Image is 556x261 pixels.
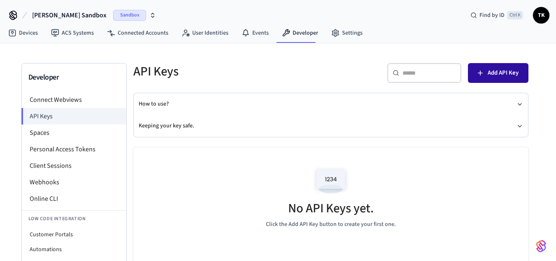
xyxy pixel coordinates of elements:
span: [PERSON_NAME] Sandbox [32,10,107,20]
button: Keeping your key safe. [139,115,523,137]
h5: No API Keys yet. [288,200,374,217]
span: Sandbox [113,10,146,21]
img: Access Codes Empty State [312,164,349,199]
a: User Identities [175,26,235,40]
button: Add API Key [468,63,528,83]
span: Add API Key [488,68,519,78]
a: Settings [325,26,369,40]
li: Low Code Integration [22,210,126,227]
a: Connected Accounts [100,26,175,40]
a: Devices [2,26,44,40]
li: Customer Portals [22,227,126,242]
button: How to use? [139,93,523,115]
a: ACS Systems [44,26,100,40]
li: API Keys [21,108,126,125]
a: Events [235,26,275,40]
li: Webhooks [22,174,126,190]
span: Ctrl K [507,11,523,19]
li: Client Sessions [22,158,126,174]
li: Personal Access Tokens [22,141,126,158]
li: Automations [22,242,126,257]
p: Click the Add API Key button to create your first one. [266,220,396,229]
h3: Developer [28,72,120,83]
li: Connect Webviews [22,92,126,108]
div: Find by IDCtrl K [464,8,530,23]
button: TK [533,7,549,24]
span: Find by ID [479,11,505,19]
span: TK [534,8,549,23]
h5: API Keys [133,63,326,80]
li: Online CLI [22,190,126,207]
img: SeamLogoGradient.69752ec5.svg [536,240,546,253]
a: Developer [275,26,325,40]
li: Spaces [22,125,126,141]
